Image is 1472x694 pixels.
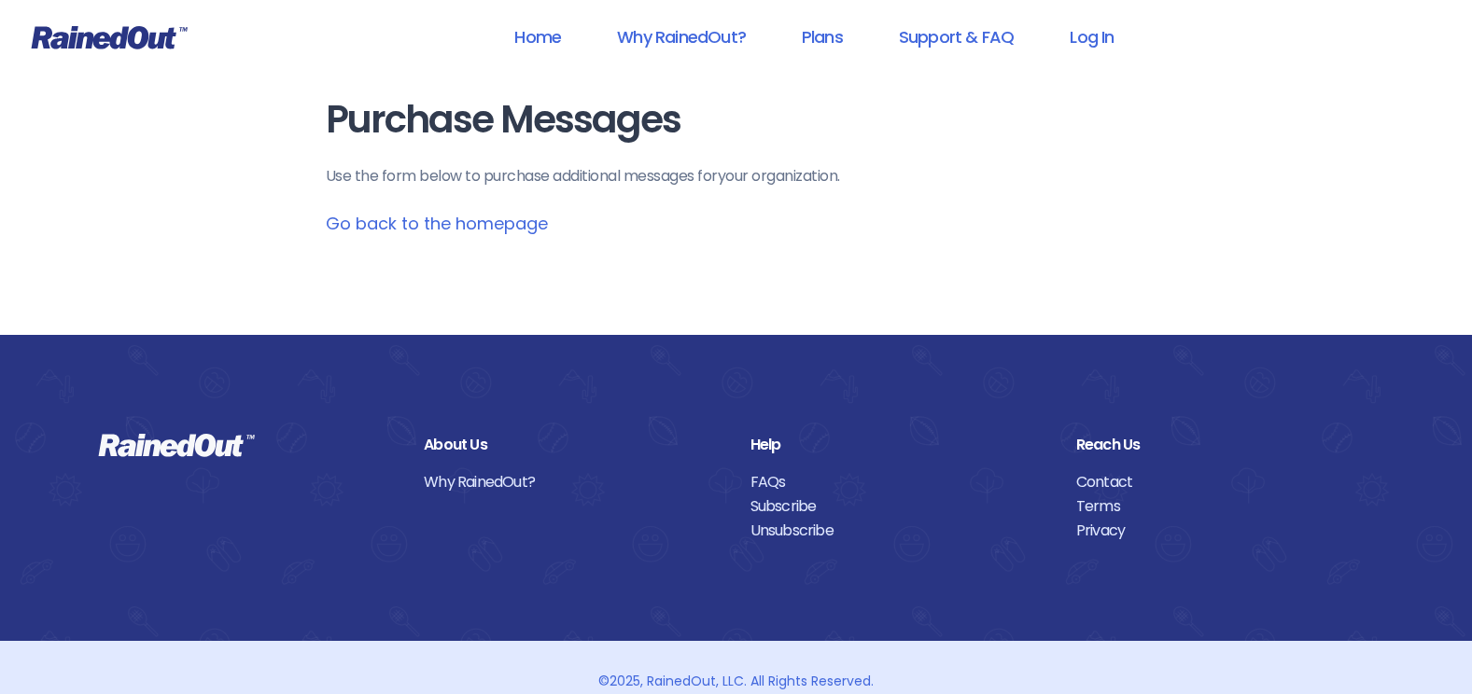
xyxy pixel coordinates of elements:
[750,494,1048,519] a: Subscribe
[1076,470,1374,494] a: Contact
[750,519,1048,543] a: Unsubscribe
[424,470,722,494] a: Why RainedOut?
[875,16,1038,58] a: Support & FAQ
[778,16,867,58] a: Plans
[326,99,1147,141] h1: Purchase Messages
[326,212,548,235] a: Go back to the homepage
[1076,494,1374,519] a: Terms
[593,16,770,58] a: Why RainedOut?
[750,470,1048,494] a: FAQs
[750,433,1048,457] div: Help
[1045,16,1138,58] a: Log In
[326,165,1147,187] p: Use the form below to purchase additional messages for your organization .
[424,433,722,457] div: About Us
[1076,519,1374,543] a: Privacy
[490,16,585,58] a: Home
[1076,433,1374,457] div: Reach Us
